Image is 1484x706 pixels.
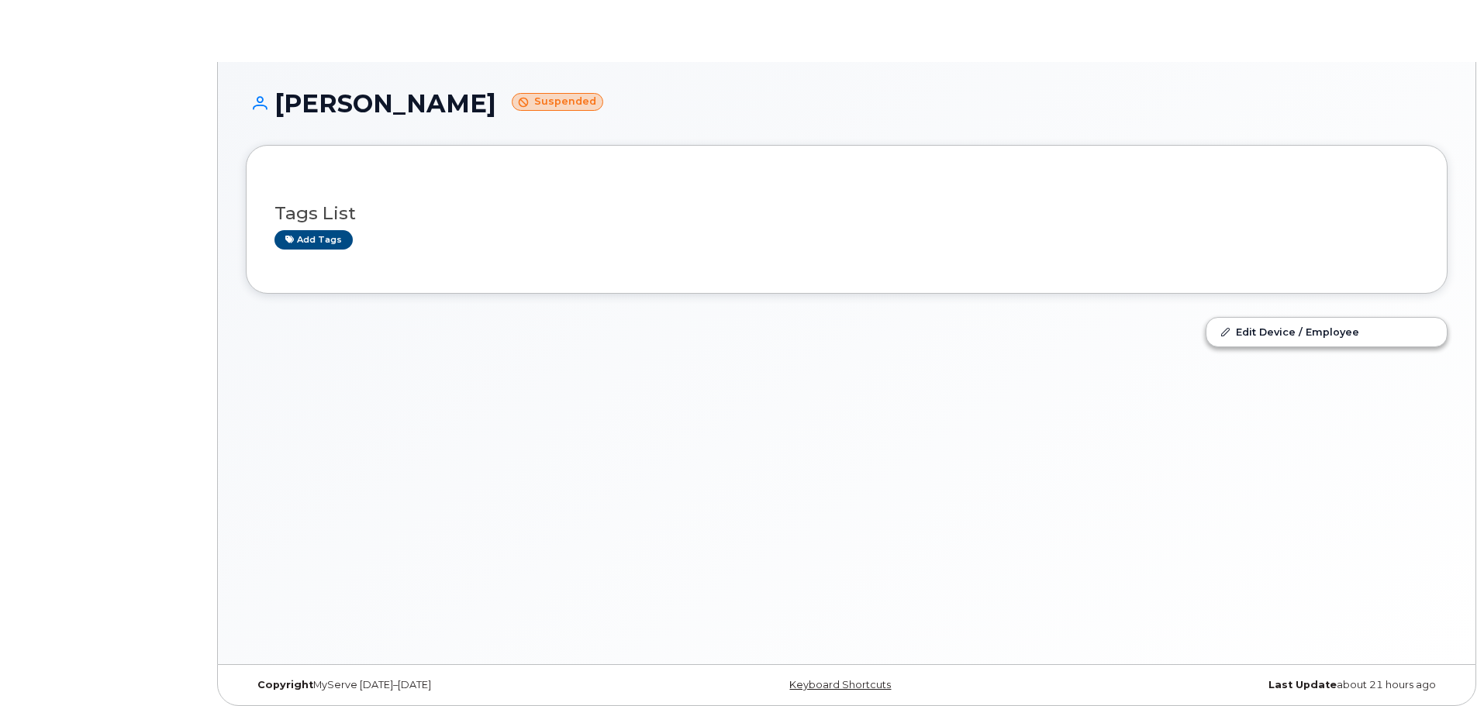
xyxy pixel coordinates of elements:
h1: [PERSON_NAME] [246,90,1448,117]
a: Keyboard Shortcuts [789,679,891,691]
a: Add tags [274,230,353,250]
h3: Tags List [274,204,1419,223]
strong: Last Update [1268,679,1337,691]
strong: Copyright [257,679,313,691]
div: about 21 hours ago [1047,679,1448,691]
div: MyServe [DATE]–[DATE] [246,679,647,691]
a: Edit Device / Employee [1206,318,1447,346]
small: Suspended [512,93,603,111]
